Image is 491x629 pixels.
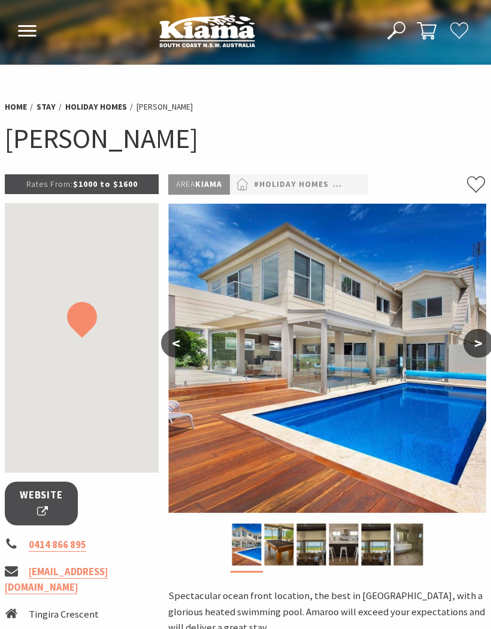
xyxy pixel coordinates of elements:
[65,101,127,113] a: Holiday Homes
[5,174,159,193] p: $1000 to $1600
[29,607,143,623] li: Tingira Crescent
[361,524,390,566] img: Alfresco
[296,524,326,566] img: Alfresco
[333,177,398,191] a: #Pet Friendly
[254,177,329,191] a: #Holiday Homes
[176,179,195,189] span: Area
[161,329,191,358] button: <
[159,14,255,47] img: Kiama Logo
[5,120,486,156] h1: [PERSON_NAME]
[329,524,358,566] img: Kitchen
[168,174,230,194] p: Kiama
[29,539,86,552] a: 0414 866 895
[20,488,63,519] span: Website
[137,101,193,113] li: [PERSON_NAME]
[264,524,293,566] img: Alfresco
[5,101,27,113] a: Home
[393,524,423,566] img: Ensuite
[26,179,73,189] span: Rates From:
[5,566,108,595] a: [EMAIL_ADDRESS][DOMAIN_NAME]
[5,482,78,525] a: Website
[37,101,56,113] a: Stay
[168,204,486,513] img: Heated Pool
[232,524,261,566] img: Heated Pool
